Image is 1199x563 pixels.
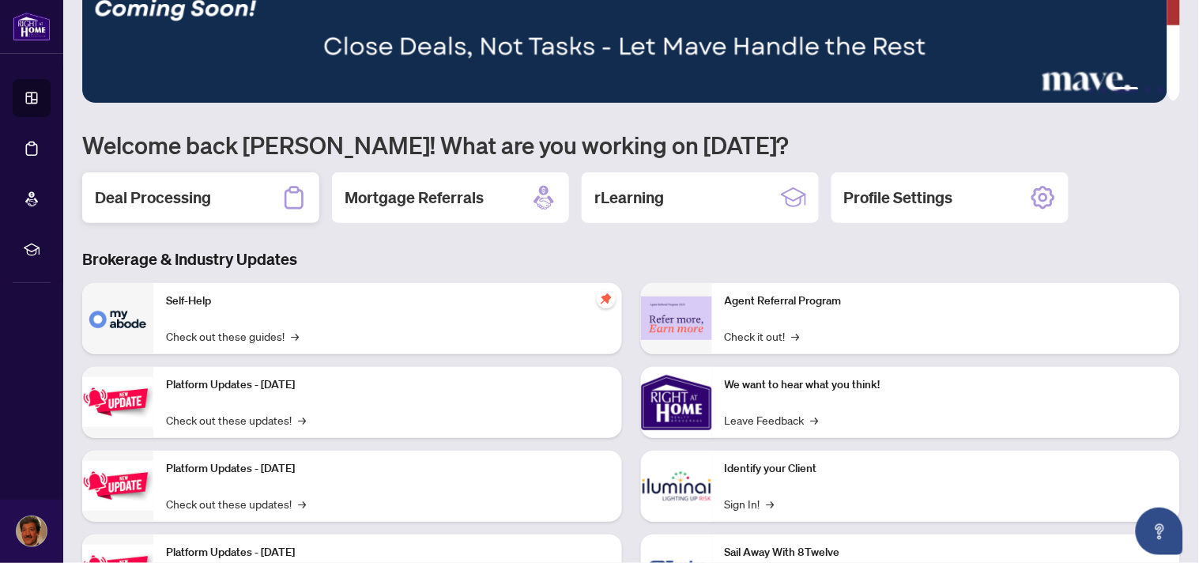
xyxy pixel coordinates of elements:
img: Agent Referral Program [641,297,712,340]
p: We want to hear what you think! [725,376,1168,394]
img: We want to hear what you think! [641,367,712,438]
span: → [811,411,819,429]
img: Self-Help [82,283,153,354]
p: Platform Updates - [DATE] [166,544,609,561]
img: Profile Icon [17,516,47,546]
button: 3 [1114,87,1139,93]
h3: Brokerage & Industry Updates [82,248,1180,270]
button: 5 [1158,87,1164,93]
p: Self-Help [166,293,609,310]
img: Platform Updates - July 8, 2025 [82,461,153,511]
span: → [792,327,800,345]
a: Check out these guides!→ [166,327,299,345]
p: Platform Updates - [DATE] [166,376,609,394]
button: 4 [1145,87,1152,93]
p: Identify your Client [725,460,1168,478]
button: 1 [1088,87,1095,93]
a: Check out these updates!→ [166,411,306,429]
p: Sail Away With 8Twelve [725,544,1168,561]
a: Check it out!→ [725,327,800,345]
span: → [291,327,299,345]
img: Platform Updates - July 21, 2025 [82,377,153,427]
img: logo [13,12,51,41]
h1: Welcome back [PERSON_NAME]! What are you working on [DATE]? [82,130,1180,160]
a: Sign In!→ [725,495,775,512]
h2: Deal Processing [95,187,211,209]
button: 2 [1101,87,1107,93]
h2: Profile Settings [844,187,953,209]
h2: rLearning [594,187,664,209]
a: Check out these updates!→ [166,495,306,512]
p: Agent Referral Program [725,293,1168,310]
span: pushpin [597,289,616,308]
button: Open asap [1136,508,1183,555]
h2: Mortgage Referrals [345,187,484,209]
span: → [767,495,775,512]
img: Identify your Client [641,451,712,522]
a: Leave Feedback→ [725,411,819,429]
p: Platform Updates - [DATE] [166,460,609,478]
span: → [298,411,306,429]
span: → [298,495,306,512]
